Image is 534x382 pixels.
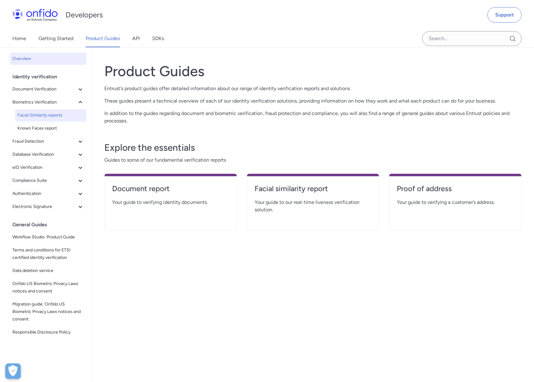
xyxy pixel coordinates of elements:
[10,161,87,174] button: eID Verification
[112,199,229,206] span: Your guide to verifying identity documents.
[12,280,84,295] span: Onfido US Biometric Privacy Laws notices and consent
[422,31,522,46] input: Onfido search input field
[12,177,77,184] span: Compliance Suite
[104,156,522,164] span: Guides to some of our fundamental verification reports
[12,9,58,21] img: Onfido Logo
[152,30,164,47] a: SDKs
[12,203,77,210] span: Electronic Signature
[5,363,21,379] button: Open Preferences
[12,246,84,261] span: Terms and conditions for ETSI certified identity verification
[12,71,89,83] div: Identity verification
[38,30,73,47] a: Getting Started
[10,298,87,325] a: Migration guide: Onfido US Biometric Privacy Laws notices and consent
[66,10,103,20] h1: Developers
[12,138,77,145] span: Fraud Detection
[12,190,77,197] span: Authentication
[12,151,77,158] span: Database Verification
[104,62,522,80] h1: Product Guides
[10,200,87,213] button: Electronic Signature
[17,112,84,119] span: Facial Similarity reports
[12,233,84,241] span: Workflow Studio: Product Guide
[12,55,84,62] span: Overview
[487,7,522,23] a: Support
[12,267,84,274] span: Data deletion service
[86,30,120,47] a: Product Guides
[112,184,229,199] a: Document report
[104,97,522,105] p: These guides present a technical overview of each of our identity verification solutions, providi...
[5,363,21,379] div: Cookie Preferences
[10,187,87,200] button: Authentication
[104,141,522,154] h3: Explore the essentials
[17,125,84,132] span: Known Faces report
[10,174,87,187] button: Compliance Suite
[10,96,87,108] button: Biometrics Verification
[10,244,87,264] a: Terms and conditions for ETSI certified identity verification
[12,164,77,171] span: eID Verification
[15,109,87,122] a: Facial Similarity reports
[397,199,514,206] span: Your guide to verifying a customer’s address.
[112,184,229,194] h4: Document report
[104,110,522,125] p: In addition to the guides regarding document and biometric verification, fraud protection and com...
[10,231,87,243] a: Workflow Studio: Product Guide
[10,148,87,161] button: Database Verification
[12,30,26,47] a: Home
[397,184,514,194] h4: Proof of address
[12,99,77,106] span: Biometrics Verification
[397,184,514,199] a: Proof of address
[255,184,372,199] a: Facial similarity report
[12,219,89,231] div: General Guides
[12,85,77,93] span: Document Verification
[10,265,87,277] a: Data deletion service
[10,83,87,95] button: Document Verification
[132,30,140,47] a: API
[10,278,87,297] a: Onfido US Biometric Privacy Laws notices and consent
[12,329,84,336] span: Responsible Disclosure Policy
[15,122,87,135] a: Known Faces report
[10,326,87,338] a: Responsible Disclosure Policy
[12,301,84,323] span: Migration guide: Onfido US Biometric Privacy Laws notices and consent
[255,199,372,214] span: Your guide to our real-time liveness verification solution.
[10,53,87,65] a: Overview
[10,135,87,148] button: Fraud Detection
[255,184,372,194] h4: Facial similarity report
[104,85,522,92] p: Entrust's product guides offer detailed information about our range of identity verification repo...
